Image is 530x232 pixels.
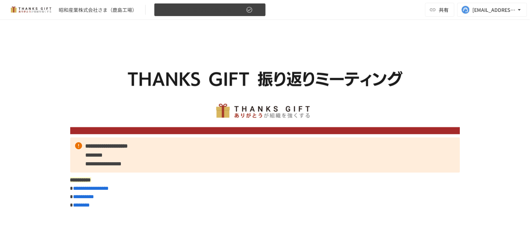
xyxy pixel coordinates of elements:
button: [EMAIL_ADDRESS][DOMAIN_NAME] [457,3,527,17]
div: 昭和産業株式会社さま（鹿島工場） [59,6,137,14]
div: [EMAIL_ADDRESS][DOMAIN_NAME] [473,6,516,14]
button: 【2025年7月】運用開始後振り返りミーティング [154,3,266,17]
img: mMP1OxWUAhQbsRWCurg7vIHe5HqDpP7qZo7fRoNLXQh [8,4,53,15]
span: 【2025年7月】運用開始後振り返りミーティング [159,6,245,14]
button: 共有 [425,3,455,17]
span: 共有 [439,6,449,14]
img: ywjCEzGaDRs6RHkpXm6202453qKEghjSpJ0uwcQsaCz [70,37,460,134]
